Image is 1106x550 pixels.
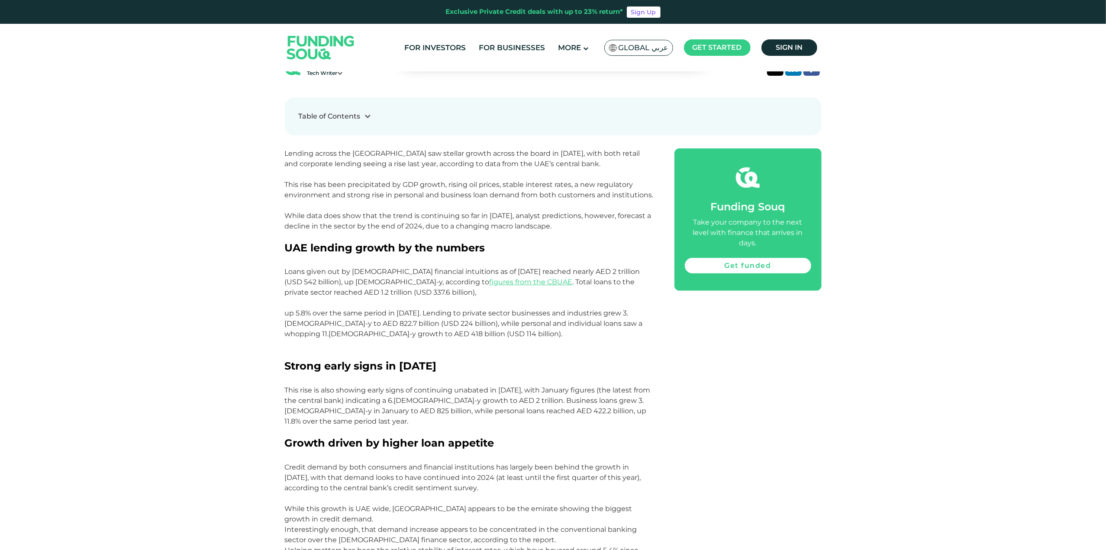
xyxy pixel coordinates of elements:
[285,360,437,372] span: Strong early signs in [DATE]
[307,69,403,77] div: Tech Writer
[490,278,573,286] a: figures from the CBUAE
[609,44,617,51] img: SA Flag
[761,39,817,56] a: Sign in
[619,43,668,53] span: Global عربي
[285,437,494,449] span: Growth driven by higher loan appetite
[736,166,760,190] img: fsicon
[285,267,655,360] p: Loans given out by [DEMOGRAPHIC_DATA] financial intuitions as of [DATE] reached nearly AED 2 tril...
[776,43,803,51] span: Sign in
[285,462,655,524] p: Credit demand by both consumers and financial institutions has largely been behind the growth in ...
[285,148,655,242] p: Lending across the [GEOGRAPHIC_DATA] saw stellar growth across the board in [DATE], with both ret...
[285,241,485,254] span: UAE lending growth by the numbers
[278,26,363,69] img: Logo
[558,43,581,52] span: More
[711,200,785,213] span: Funding Souq
[285,524,655,545] p: Interestingly enough, that demand increase appears to be concentrated in the conventional banking...
[627,6,661,18] a: Sign Up
[685,217,811,248] div: Take your company to the next level with finance that arrives in days.
[402,41,468,55] a: For Investors
[299,111,361,122] div: Table of Contents
[693,43,742,51] span: Get started
[285,385,655,437] p: This rise is also showing early signs of continuing unabated in [DATE], with January figures (the...
[477,41,547,55] a: For Businesses
[685,258,811,273] a: Get funded
[446,7,623,17] div: Exclusive Private Credit deals with up to 23% return*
